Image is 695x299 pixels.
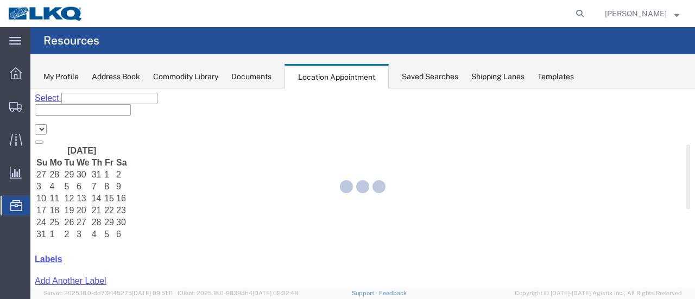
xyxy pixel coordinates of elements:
[73,129,84,139] td: 29
[18,105,32,116] td: 11
[46,93,60,104] td: 6
[46,81,60,92] td: 30
[5,105,17,116] td: 10
[61,93,73,104] td: 7
[285,64,389,89] div: Location Appointment
[4,5,31,14] a: Select
[34,105,45,116] td: 12
[61,141,73,151] td: 4
[73,81,84,92] td: 1
[61,69,73,80] th: Th
[85,93,97,104] td: 9
[8,5,84,22] img: logo
[46,141,60,151] td: 3
[34,141,45,151] td: 2
[153,71,218,82] div: Commodity Library
[5,93,17,104] td: 3
[538,71,574,82] div: Templates
[352,290,379,296] a: Support
[43,27,99,54] h4: Resources
[471,71,525,82] div: Shipping Lanes
[18,93,32,104] td: 4
[5,129,17,139] td: 24
[34,69,45,80] th: Tu
[34,81,45,92] td: 29
[34,117,45,128] td: 19
[73,141,84,151] td: 5
[46,129,60,139] td: 27
[18,57,84,68] th: [DATE]
[604,7,680,20] button: [PERSON_NAME]
[85,117,97,128] td: 23
[18,69,32,80] th: Mo
[61,105,73,116] td: 14
[5,69,17,80] th: Su
[46,69,60,80] th: We
[46,105,60,116] td: 13
[5,81,17,92] td: 27
[46,117,60,128] td: 20
[73,117,84,128] td: 22
[61,129,73,139] td: 28
[92,71,140,82] div: Address Book
[178,290,298,296] span: Client: 2025.18.0-9839db4
[43,290,173,296] span: Server: 2025.18.0-dd719145275
[5,117,17,128] td: 17
[18,129,32,139] td: 25
[402,71,458,82] div: Saved Searches
[4,188,76,197] a: Add Another Label
[73,93,84,104] td: 8
[43,71,79,82] div: My Profile
[73,105,84,116] td: 15
[85,105,97,116] td: 16
[18,141,32,151] td: 1
[18,117,32,128] td: 18
[85,129,97,139] td: 30
[5,141,17,151] td: 31
[61,117,73,128] td: 21
[4,5,28,14] span: Select
[4,166,32,175] a: Labels
[85,141,97,151] td: 6
[85,81,97,92] td: 2
[252,290,298,296] span: [DATE] 09:32:48
[18,81,32,92] td: 28
[85,69,97,80] th: Sa
[73,69,84,80] th: Fr
[515,289,682,298] span: Copyright © [DATE]-[DATE] Agistix Inc., All Rights Reserved
[61,81,73,92] td: 31
[231,71,271,82] div: Documents
[132,290,173,296] span: [DATE] 09:51:11
[605,8,667,20] span: Sopha Sam
[379,290,407,296] a: Feedback
[34,129,45,139] td: 26
[34,93,45,104] td: 5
